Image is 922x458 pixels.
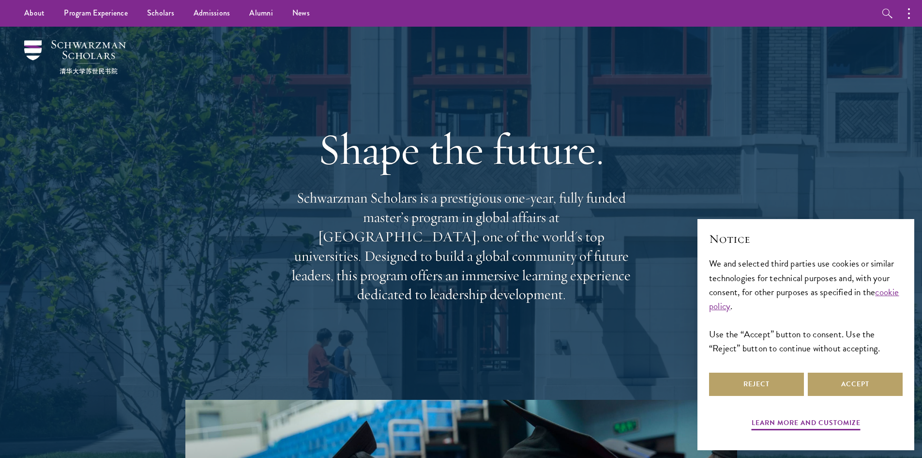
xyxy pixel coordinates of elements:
div: We and selected third parties use cookies or similar technologies for technical purposes and, wit... [709,256,903,355]
button: Reject [709,373,804,396]
h2: Notice [709,231,903,247]
h1: Shape the future. [287,122,635,176]
button: Accept [808,373,903,396]
button: Learn more and customize [752,417,861,432]
p: Schwarzman Scholars is a prestigious one-year, fully funded master’s program in global affairs at... [287,189,635,304]
img: Schwarzman Scholars [24,40,126,74]
a: cookie policy [709,285,899,313]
